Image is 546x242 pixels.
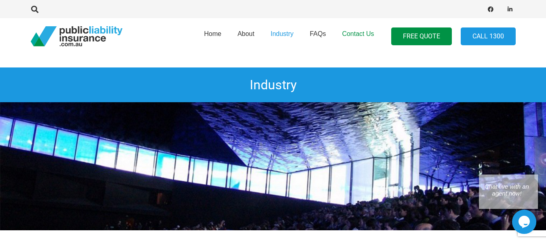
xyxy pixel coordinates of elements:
[196,16,230,57] a: Home
[334,16,382,57] a: Contact Us
[461,27,516,46] a: Call 1300
[301,16,334,57] a: FAQs
[262,16,301,57] a: Industry
[238,30,255,37] span: About
[485,4,496,15] a: Facebook
[342,30,374,37] span: Contact Us
[310,30,326,37] span: FAQs
[270,30,293,37] span: Industry
[479,175,538,209] iframe: chat widget
[204,30,221,37] span: Home
[230,16,263,57] a: About
[391,27,452,46] a: FREE QUOTE
[27,6,43,13] a: Search
[31,26,122,46] a: pli_logotransparent
[512,210,538,234] iframe: chat widget
[504,4,516,15] a: LinkedIn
